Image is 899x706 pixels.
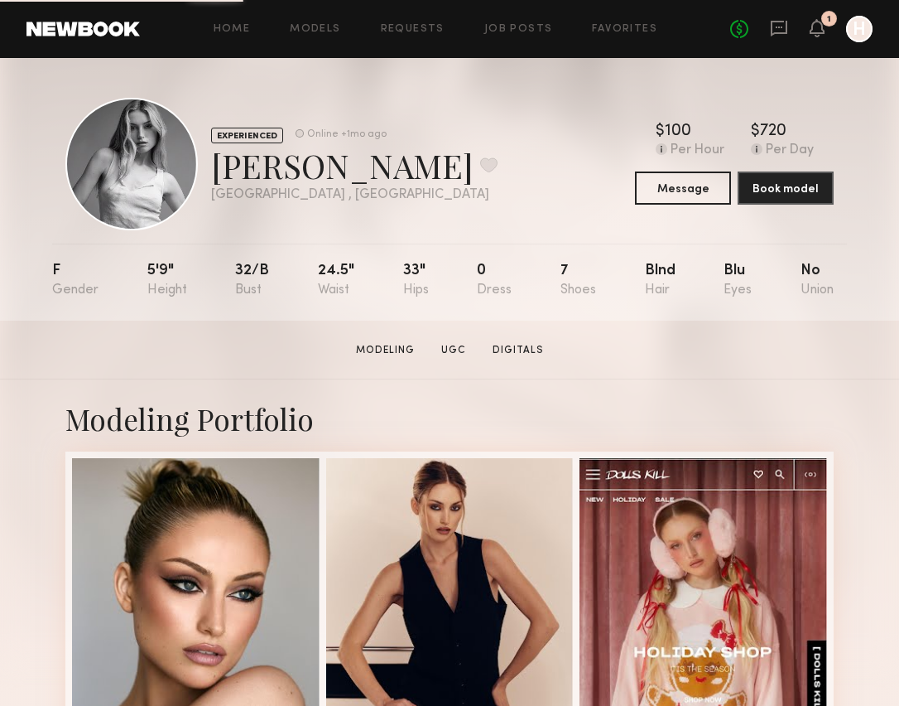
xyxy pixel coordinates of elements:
a: UGC [435,343,473,358]
div: 0 [477,264,512,297]
a: Requests [381,24,445,35]
div: $ [656,123,665,140]
div: 720 [760,123,786,140]
div: Modeling Portfolio [65,399,834,438]
a: H [846,16,873,42]
button: Message [635,172,731,205]
div: Blnd [645,264,675,297]
a: Modeling [349,343,421,358]
div: $ [751,123,760,140]
a: Digitals [486,343,550,358]
a: Models [290,24,340,35]
div: [PERSON_NAME] [211,143,498,187]
div: 5'9" [147,264,187,297]
div: 100 [665,123,691,140]
div: [GEOGRAPHIC_DATA] , [GEOGRAPHIC_DATA] [211,188,498,202]
div: EXPERIENCED [211,128,283,143]
div: 33" [403,264,429,297]
div: 7 [560,264,596,297]
a: Home [214,24,251,35]
div: No [800,264,834,297]
div: F [52,264,99,297]
a: Favorites [592,24,657,35]
a: Job Posts [484,24,553,35]
div: Blu [724,264,752,297]
div: Online +1mo ago [307,129,387,140]
div: Per Day [766,143,814,158]
div: Per Hour [671,143,724,158]
button: Book model [738,172,834,205]
div: 24.5" [318,264,354,297]
div: 32/b [235,264,269,297]
div: 1 [827,15,831,24]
